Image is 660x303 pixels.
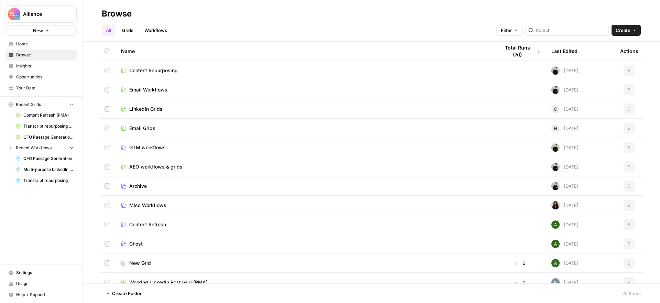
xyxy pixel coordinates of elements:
a: GTM workflows [121,144,489,151]
span: Alliance [23,11,65,18]
img: rzyuksnmva7rad5cmpd7k6b2ndco [551,182,560,190]
img: rzyuksnmva7rad5cmpd7k6b2ndco [551,66,560,75]
input: Search [536,27,606,34]
a: Archive [121,183,489,190]
span: Archive [129,183,147,190]
span: Recent Workflows [16,145,52,151]
a: All [102,25,115,36]
a: QFO Passage Generation (AIAI) [13,132,77,143]
button: Filter [496,25,522,36]
button: Recent Grids [5,99,77,110]
a: Home [5,39,77,50]
a: Multi-purpose LinkedIn Workflow [13,164,77,175]
a: Transcript repurposing (PLA) [13,121,77,132]
img: rox323kbkgutb4wcij4krxobkpon [551,201,560,209]
span: Multi-purpose LinkedIn Workflow [23,166,74,173]
div: [DATE] [551,240,579,248]
span: Browse [16,52,74,58]
div: [DATE] [551,201,579,209]
span: Your Data [16,85,74,91]
span: Create Folder [112,290,142,297]
span: Content Repurposing [129,67,178,74]
div: [DATE] [551,66,579,75]
span: Home [16,41,74,47]
a: Content Repurposing [121,67,489,74]
img: rzyuksnmva7rad5cmpd7k6b2ndco [551,163,560,171]
span: QFO Passage Generation (AIAI) [23,134,74,140]
div: 25 Items [622,290,641,297]
span: New Grid [129,260,151,267]
div: 0 [500,260,540,267]
button: Help + Support [5,289,77,300]
button: Workspace: Alliance [5,6,77,23]
a: Browse [5,50,77,61]
div: [DATE] [551,220,579,229]
a: Email Grids [121,125,489,132]
a: Usage [5,278,77,289]
span: Transcript repurposing (PLA) [23,123,74,129]
img: d65nc20463hou62czyfowuui0u3g [551,220,560,229]
span: Opportunities [16,74,74,80]
button: Create Folder [102,288,146,299]
span: Recent Grids [16,101,41,108]
a: Workflows [140,25,171,36]
div: [DATE] [551,278,579,286]
a: Your Data [5,83,77,94]
span: Help + Support [16,292,74,298]
button: Recent Workflows [5,143,77,153]
span: Create [616,27,630,34]
div: [DATE] [551,124,579,132]
div: [DATE] [551,105,579,113]
a: Insights [5,61,77,72]
div: [DATE] [551,182,579,190]
span: Ghost [129,240,143,247]
span: Email Grids [129,125,155,132]
div: [DATE] [551,143,579,152]
a: Grids [118,25,137,36]
div: Last Edited [551,42,577,61]
a: Email Workflows [121,86,489,93]
a: Content Refresh (PMA) [13,110,77,121]
a: Misc Workflows [121,202,489,209]
div: Total Runs (7d) [500,42,540,61]
span: Transcript repurposing [23,177,74,184]
div: [DATE] [551,259,579,267]
img: d65nc20463hou62czyfowuui0u3g [551,259,560,267]
a: Ghost [121,240,489,247]
div: [DATE] [551,86,579,94]
img: Alliance Logo [8,8,20,20]
span: Filter [501,27,512,34]
a: Opportunities [5,72,77,83]
div: 0 [500,279,540,286]
span: Usage [16,281,74,287]
span: Insights [16,63,74,69]
button: Create [612,25,641,36]
div: Name [121,42,489,61]
span: Settings [16,270,74,276]
span: Content Refresh [129,221,166,228]
img: rzyuksnmva7rad5cmpd7k6b2ndco [551,86,560,94]
span: QFO Passage Generation [23,155,74,162]
span: New [33,27,43,34]
a: Transcript repurposing [13,175,77,186]
button: New [5,25,77,36]
div: [DATE] [551,163,579,171]
span: Email Workflows [129,86,167,93]
a: Content Refresh [121,221,489,228]
span: AEO workflows & grids [129,163,183,170]
span: Content Refresh (PMA) [23,112,74,118]
a: QFO Passage Generation [13,153,77,164]
img: rzyuksnmva7rad5cmpd7k6b2ndco [551,143,560,152]
span: Working LinkedIn Post Grid (PMA) [129,279,208,286]
span: GTM workflows [129,144,166,151]
a: Working LinkedIn Post Grid (PMA) [121,279,489,286]
div: Actions [620,42,638,61]
div: Browse [102,8,132,19]
img: c8wmpw7vlhc40nwaok2gp41g9gxh [551,278,560,286]
a: Settings [5,267,77,278]
span: LinkedIn Grids [129,106,163,112]
img: d65nc20463hou62czyfowuui0u3g [551,240,560,248]
span: Misc Workflows [129,202,166,209]
span: C [554,106,557,112]
span: H [554,125,557,132]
